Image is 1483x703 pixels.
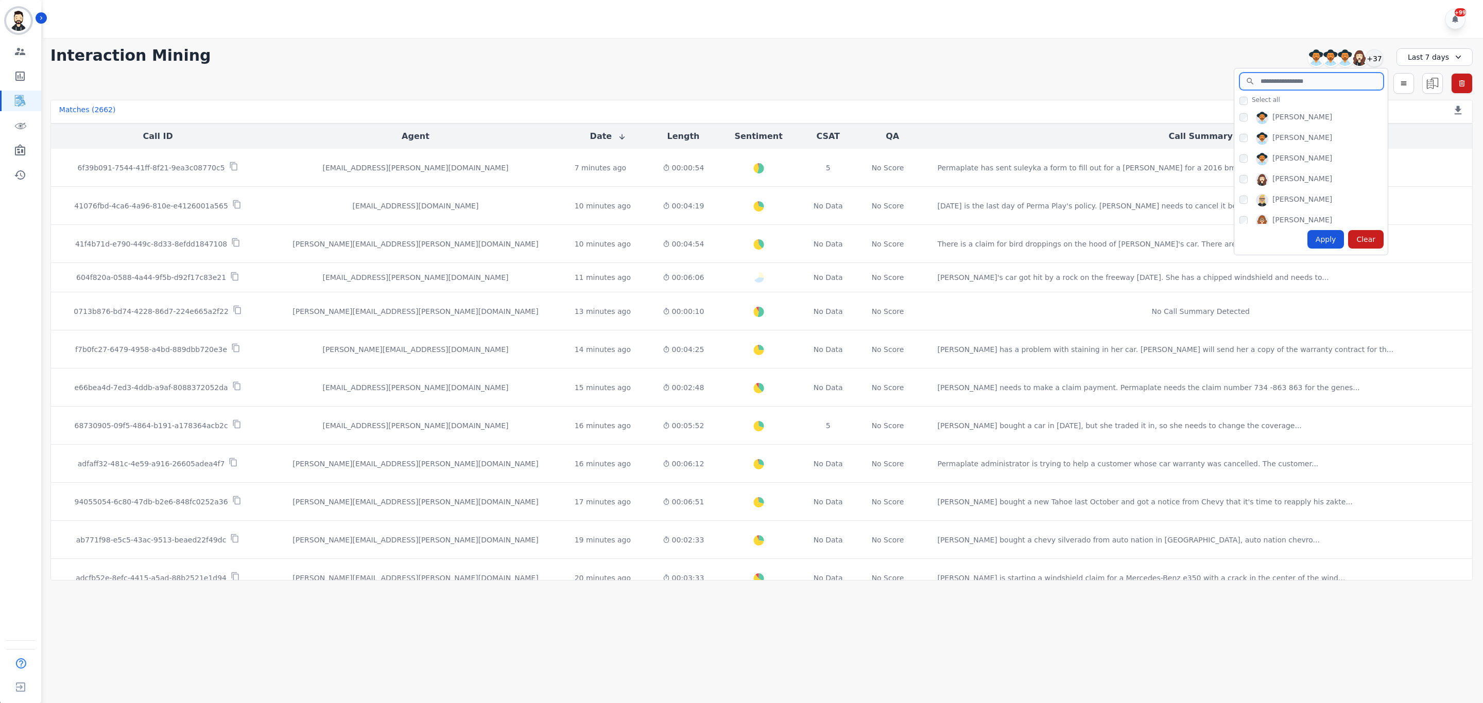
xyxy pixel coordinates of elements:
div: No Score [872,573,904,583]
div: No Data [808,535,848,545]
div: 00:00:10 [658,306,709,317]
div: [PERSON_NAME][EMAIL_ADDRESS][PERSON_NAME][DOMAIN_NAME] [273,535,558,545]
div: Matches ( 2662 ) [59,104,116,119]
div: No Score [872,163,904,173]
div: 00:05:52 [658,420,709,431]
div: No Data [808,272,848,283]
div: [EMAIL_ADDRESS][DOMAIN_NAME] [273,201,558,211]
div: [PERSON_NAME] [1272,215,1332,227]
p: adcfb52e-8efc-4415-a5ad-88b2521e1d94 [76,573,227,583]
div: Clear [1348,230,1384,249]
p: adfaff32-481c-4e59-a916-26605adea4f7 [78,459,225,469]
div: 00:02:33 [658,535,709,545]
div: [PERSON_NAME][EMAIL_ADDRESS][PERSON_NAME][DOMAIN_NAME] [273,239,558,249]
div: Apply [1307,230,1344,249]
div: [PERSON_NAME] [1272,173,1332,186]
div: 00:00:54 [658,163,709,173]
div: No Data [808,459,848,469]
p: f7b0fc27-6479-4958-a4bd-889dbb720e3e [75,344,227,355]
div: 00:06:12 [658,459,709,469]
button: Length [667,130,700,143]
div: 17 minutes ago [575,497,631,507]
div: [PERSON_NAME]'s car got hit by a rock on the freeway [DATE]. She has a chipped windshield and nee... [937,272,1329,283]
p: 41076fbd-4ca6-4a96-810e-e4126001a565 [74,201,228,211]
div: No Score [872,535,904,545]
p: 0713b876-bd74-4228-86d7-224e665a2f22 [74,306,229,317]
div: No Score [872,344,904,355]
div: [PERSON_NAME][EMAIL_ADDRESS][PERSON_NAME][DOMAIN_NAME] [273,459,558,469]
div: [PERSON_NAME] [1272,153,1332,165]
div: [PERSON_NAME] bought a chevy silverado from auto nation in [GEOGRAPHIC_DATA], auto nation chevro ... [937,535,1319,545]
p: 604f820a-0588-4a44-9f5b-d92f17c83e21 [76,272,226,283]
div: 16 minutes ago [575,459,631,469]
div: Permaplate administrator is trying to help a customer whose car warranty was cancelled. The custo... [937,459,1318,469]
button: Date [590,130,627,143]
div: 20 minutes ago [575,573,631,583]
button: Agent [402,130,429,143]
div: Last 7 days [1396,48,1473,66]
div: 15 minutes ago [575,382,631,393]
div: +37 [1366,49,1383,67]
div: [PERSON_NAME] is starting a windshield claim for a Mercedes-Benz e350 with a crack in the center ... [937,573,1345,583]
div: There is a claim for bird droppings on the hood of [PERSON_NAME]'s car. There are three options o... [937,239,1339,249]
span: Select all [1252,96,1280,104]
img: Bordered avatar [6,8,31,33]
div: [EMAIL_ADDRESS][PERSON_NAME][DOMAIN_NAME] [273,382,558,393]
div: +99 [1455,8,1466,16]
button: Call Summary [1169,130,1233,143]
div: [DATE] is the last day of Perma Play's policy. [PERSON_NAME] needs to cancel it because 30 days i... [937,201,1333,211]
div: No Score [872,420,904,431]
div: No Score [872,459,904,469]
div: 10 minutes ago [575,201,631,211]
button: QA [886,130,899,143]
div: 10 minutes ago [575,239,631,249]
div: [PERSON_NAME] bought a car in [DATE], but she traded it in, so she needs to change the coverage ... [937,420,1301,431]
p: e66bea4d-7ed3-4ddb-a9af-8088372052da [75,382,228,393]
div: No Data [808,306,848,317]
button: Sentiment [734,130,782,143]
div: 13 minutes ago [575,306,631,317]
button: CSAT [816,130,840,143]
div: 00:04:54 [658,239,709,249]
p: 6f39b091-7544-41ff-8f21-9ea3c08770c5 [78,163,225,173]
p: 94055054-6c80-47db-b2e6-848fc0252a36 [75,497,228,507]
div: No Data [808,344,848,355]
div: [PERSON_NAME] bought a new Tahoe last October and got a notice from Chevy that it's time to reapp... [937,497,1352,507]
div: No Call Summary Detected [937,306,1464,317]
div: 00:04:25 [658,344,709,355]
p: 41f4b71d-e790-449c-8d33-8efdd1847108 [75,239,227,249]
div: [EMAIL_ADDRESS][PERSON_NAME][DOMAIN_NAME] [273,420,558,431]
div: [PERSON_NAME][EMAIL_ADDRESS][DOMAIN_NAME] [273,344,558,355]
div: 19 minutes ago [575,535,631,545]
p: 68730905-09f5-4864-b191-a178364acb2c [75,420,228,431]
div: 00:02:48 [658,382,709,393]
div: 00:04:19 [658,201,709,211]
div: 11 minutes ago [575,272,631,283]
div: [PERSON_NAME] [1272,132,1332,145]
div: 00:06:06 [658,272,709,283]
div: [PERSON_NAME][EMAIL_ADDRESS][PERSON_NAME][DOMAIN_NAME] [273,306,558,317]
div: [EMAIL_ADDRESS][PERSON_NAME][DOMAIN_NAME] [273,272,558,283]
button: Call ID [143,130,173,143]
div: [EMAIL_ADDRESS][PERSON_NAME][DOMAIN_NAME] [273,163,558,173]
div: 7 minutes ago [575,163,627,173]
div: [PERSON_NAME][EMAIL_ADDRESS][PERSON_NAME][DOMAIN_NAME] [273,573,558,583]
div: No Score [872,497,904,507]
div: 00:06:51 [658,497,709,507]
div: No Score [872,306,904,317]
h1: Interaction Mining [50,46,211,65]
div: 14 minutes ago [575,344,631,355]
div: No Data [808,239,848,249]
div: No Data [808,497,848,507]
div: No Score [872,239,904,249]
div: No Score [872,382,904,393]
div: [PERSON_NAME] [1272,194,1332,206]
div: No Score [872,272,904,283]
div: [PERSON_NAME] [1272,112,1332,124]
div: 5 [808,163,848,173]
div: [PERSON_NAME] needs to make a claim payment. Permaplate needs the claim number 734 -863 863 for t... [937,382,1359,393]
div: No Data [808,382,848,393]
div: 16 minutes ago [575,420,631,431]
div: 00:03:33 [658,573,709,583]
div: Permaplate has sent suleyka a form to fill out for a [PERSON_NAME] for a 2016 bmw 3 series. She s... [937,163,1323,173]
